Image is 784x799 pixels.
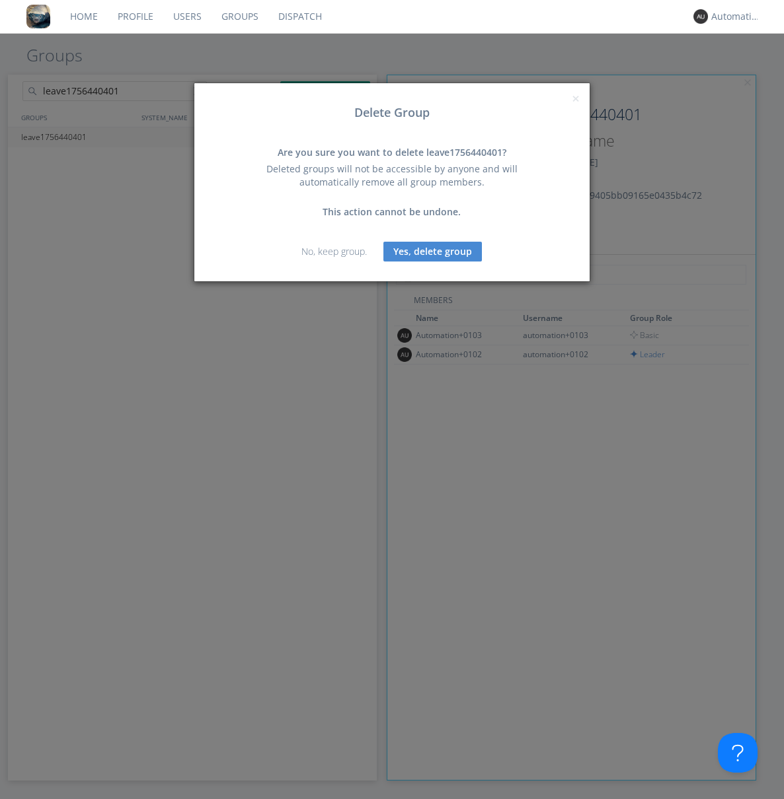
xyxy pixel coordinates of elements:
img: 8ff700cf5bab4eb8a436322861af2272 [26,5,50,28]
div: Deleted groups will not be accessible by anyone and will automatically remove all group members. [250,162,534,189]
button: Yes, delete group [383,242,482,261]
span: × [572,89,580,108]
h3: Delete Group [204,106,580,120]
img: 373638.png [693,9,708,24]
div: Automation+0004 [711,10,761,23]
div: This action cannot be undone. [250,205,534,219]
div: Are you sure you want to delete leave1756440401? [250,146,534,159]
a: No, keep group. [301,245,367,258]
